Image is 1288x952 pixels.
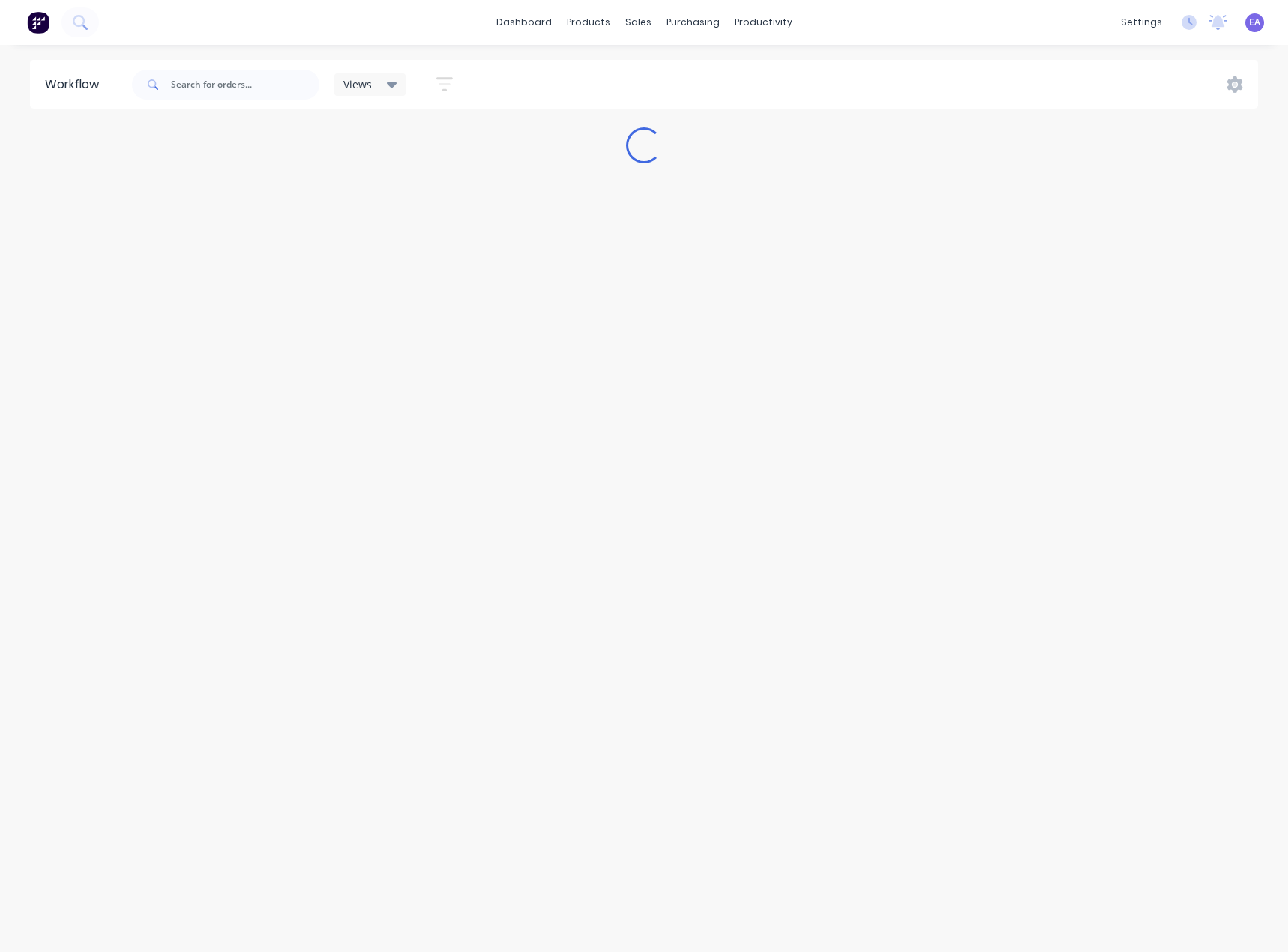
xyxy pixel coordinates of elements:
span: EA [1249,16,1260,29]
input: Search for orders... [171,70,319,100]
div: purchasing [659,11,727,34]
div: products [559,11,618,34]
span: Views [343,76,372,92]
div: sales [618,11,659,34]
div: Workflow [45,76,106,94]
img: Factory [27,11,49,34]
div: settings [1113,11,1170,34]
div: productivity [727,11,800,34]
a: dashboard [489,11,559,34]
